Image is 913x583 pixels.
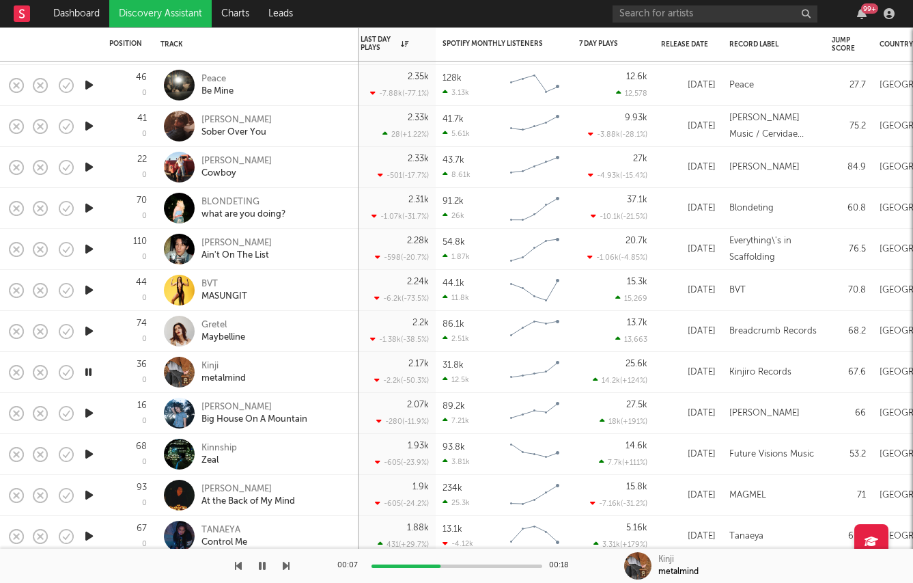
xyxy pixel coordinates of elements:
div: 5.16k [626,524,647,532]
div: [DATE] [661,200,716,217]
div: BVT [201,278,247,290]
div: 2.31k [408,195,429,204]
div: [DATE] [661,323,716,340]
div: 7 Day Plays [579,40,627,48]
div: Control Me [201,537,247,549]
div: Ain't On The List [201,249,272,262]
div: -605 ( -23.9 % ) [375,458,429,467]
div: -4.93k ( -15.4 % ) [588,171,647,180]
div: metalmind [201,372,246,385]
div: Be Mine [201,85,234,98]
div: 0 [142,90,147,97]
div: [PERSON_NAME] [729,159,800,176]
div: 41 [137,114,147,123]
div: -3.88k ( -28.1 % ) [588,130,647,139]
div: [DATE] [661,528,716,545]
div: [PERSON_NAME] [729,405,800,422]
div: Record Label [729,40,811,49]
div: 22 [137,155,147,164]
div: 7.21k [443,416,469,425]
div: 5.61k [443,129,470,138]
div: 26k [443,211,464,220]
div: 110 [133,237,147,246]
div: 1.87k [443,252,470,261]
a: BLONDETINGwhat are you doing? [201,196,285,221]
div: 67 [137,524,147,533]
div: 15,269 [615,294,647,303]
div: Kinnship [201,442,237,455]
div: what are you doing? [201,208,285,221]
div: 00:07 [337,558,365,574]
div: Everything\'s in Scaffolding [729,233,818,266]
div: Peace [729,77,754,94]
div: 2.51k [443,334,469,343]
div: 15.3k [627,277,647,286]
div: 25.3k [443,498,470,507]
div: 11.8k [443,293,469,302]
div: 1.93k [408,442,429,450]
div: 44 [136,278,147,287]
div: -7.88k ( -77.1 % ) [370,89,429,98]
div: 15.8k [626,483,647,491]
a: KinnshipZeal [201,442,237,467]
input: Search for artists [613,5,817,23]
div: 66 [832,405,866,422]
div: [DATE] [661,405,716,422]
div: 41.7k [443,115,464,124]
svg: Chart title [504,68,565,103]
div: Release Date [661,40,709,49]
div: 12.5k [443,375,469,384]
div: 1.88k [407,524,429,532]
div: BLONDETING [201,196,285,208]
div: Track [160,40,345,49]
div: Kinji [201,360,246,372]
div: 0 [142,500,147,507]
div: [PERSON_NAME] [201,401,307,413]
div: 431 ( +29.7 % ) [378,540,429,549]
div: 70.8 [832,282,866,299]
div: -1.38k ( -38.5 % ) [370,335,429,344]
button: 99+ [857,8,867,19]
div: Zeal [201,455,237,467]
div: 2.35k [408,72,429,81]
div: Blondeting [729,200,774,217]
div: 60.3 [832,528,866,545]
div: 0 [142,541,147,548]
div: 7.7k ( +111 % ) [599,458,647,467]
div: 76.5 [832,241,866,258]
div: 8.61k [443,170,470,179]
div: MAGMEL [729,487,766,504]
div: 16 [137,401,147,410]
div: 0 [142,172,147,179]
div: [DATE] [661,487,716,504]
div: 20.7k [626,236,647,245]
div: Future Visions Music [729,446,814,463]
div: 75.2 [832,118,866,135]
div: -7.16k ( -31.2 % ) [590,499,647,508]
div: [DATE] [661,118,716,135]
div: 36 [137,360,147,369]
div: 18k ( +191 % ) [600,417,647,426]
div: Last Day Plays [361,36,408,52]
a: TANAEYAControl Me [201,524,247,549]
div: 53.2 [832,446,866,463]
a: [PERSON_NAME]Ain't On The List [201,237,272,262]
div: 13.1k [443,525,462,534]
div: 13,663 [615,335,647,344]
div: 2.33k [408,113,429,122]
a: BVTMASUNGIT [201,278,247,303]
div: Breadcrumb Records [729,323,817,340]
div: 67.6 [832,364,866,381]
div: -280 ( -11.9 % ) [376,417,429,426]
div: 27k [633,154,647,163]
div: 0 [142,377,147,384]
div: 0 [142,131,147,138]
div: Kinji [658,554,674,566]
svg: Chart title [504,273,565,308]
div: 3.13k [443,88,469,97]
div: Position [109,40,142,48]
a: [PERSON_NAME]Big House On A Mountain [201,401,307,426]
div: -6.2k ( -73.5 % ) [374,294,429,303]
svg: Chart title [504,232,565,267]
div: 128k [443,74,462,83]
